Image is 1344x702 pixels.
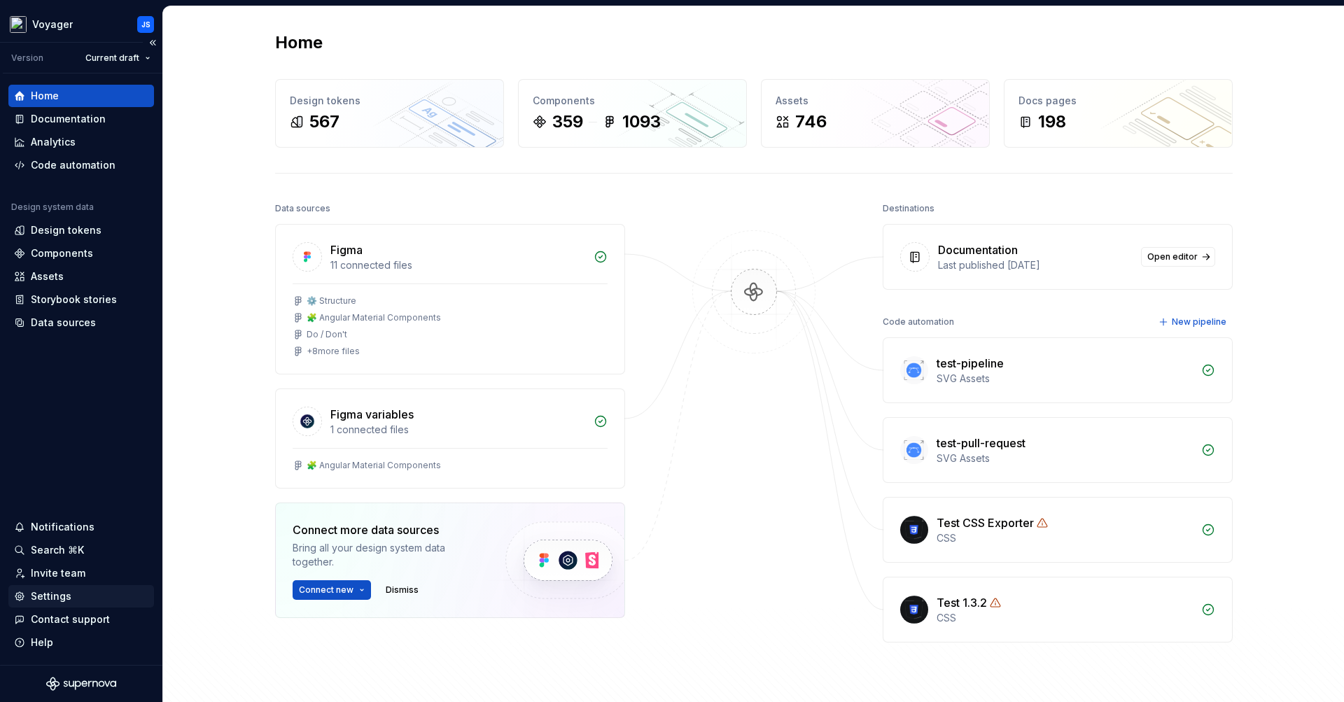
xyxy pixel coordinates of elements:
div: JS [141,19,150,30]
a: Components [8,242,154,265]
div: Bring all your design system data together. [293,541,482,569]
a: Analytics [8,131,154,153]
div: 1093 [622,111,661,133]
div: 🧩 Angular Material Components [307,312,441,323]
a: Design tokens [8,219,154,241]
div: Docs pages [1018,94,1218,108]
span: New pipeline [1172,316,1226,328]
div: Design tokens [290,94,489,108]
div: Settings [31,589,71,603]
div: test-pipeline [937,355,1004,372]
button: Collapse sidebar [143,33,162,52]
span: Current draft [85,52,139,64]
div: Invite team [31,566,85,580]
div: Test 1.3.2 [937,594,987,611]
div: 11 connected files [330,258,585,272]
span: Connect new [299,584,353,596]
button: Search ⌘K [8,539,154,561]
div: Help [31,636,53,650]
div: + 8 more files [307,346,360,357]
div: Components [533,94,732,108]
div: Assets [31,269,64,283]
span: Dismiss [386,584,419,596]
div: ⚙️ Structure [307,295,356,307]
button: Help [8,631,154,654]
div: 198 [1038,111,1066,133]
div: Version [11,52,43,64]
a: Storybook stories [8,288,154,311]
a: Invite team [8,562,154,584]
a: Documentation [8,108,154,130]
svg: Supernova Logo [46,677,116,691]
div: Data sources [275,199,330,218]
div: test-pull-request [937,435,1025,451]
div: Assets [776,94,975,108]
button: Current draft [79,48,157,68]
div: Code automation [31,158,115,172]
div: CSS [937,611,1193,625]
div: Home [31,89,59,103]
div: Storybook stories [31,293,117,307]
img: e5527c48-e7d1-4d25-8110-9641689f5e10.png [10,16,27,33]
div: Notifications [31,520,94,534]
a: Home [8,85,154,107]
div: SVG Assets [937,451,1193,465]
a: Settings [8,585,154,608]
button: Contact support [8,608,154,631]
button: Notifications [8,516,154,538]
div: Documentation [938,241,1018,258]
button: VoyagerJS [3,9,160,39]
a: Figma11 connected files⚙️ Structure🧩 Angular Material ComponentsDo / Don't+8more files [275,224,625,374]
span: Open editor [1147,251,1198,262]
div: Destinations [883,199,934,218]
button: Connect new [293,580,371,600]
div: Documentation [31,112,106,126]
div: Code automation [883,312,954,332]
div: 🧩 Angular Material Components [307,460,441,471]
h2: Home [275,31,323,54]
div: Connect more data sources [293,521,482,538]
div: Contact support [31,612,110,626]
div: Design tokens [31,223,101,237]
div: Figma variables [330,406,414,423]
div: Search ⌘K [31,543,84,557]
a: Code automation [8,154,154,176]
div: 1 connected files [330,423,585,437]
div: 567 [309,111,339,133]
div: 746 [795,111,827,133]
a: Design tokens567 [275,79,504,148]
button: Dismiss [379,580,425,600]
a: Open editor [1141,247,1215,267]
a: Components3591093 [518,79,747,148]
button: New pipeline [1154,312,1233,332]
a: Docs pages198 [1004,79,1233,148]
a: Assets [8,265,154,288]
div: CSS [937,531,1193,545]
div: Voyager [32,17,73,31]
div: Test CSS Exporter [937,514,1034,531]
div: SVG Assets [937,372,1193,386]
div: Do / Don't [307,329,347,340]
div: Data sources [31,316,96,330]
div: Components [31,246,93,260]
div: Figma [330,241,363,258]
div: 359 [552,111,583,133]
div: Last published [DATE] [938,258,1133,272]
div: Design system data [11,202,94,213]
a: Data sources [8,311,154,334]
a: Figma variables1 connected files🧩 Angular Material Components [275,388,625,489]
div: Analytics [31,135,76,149]
a: Assets746 [761,79,990,148]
